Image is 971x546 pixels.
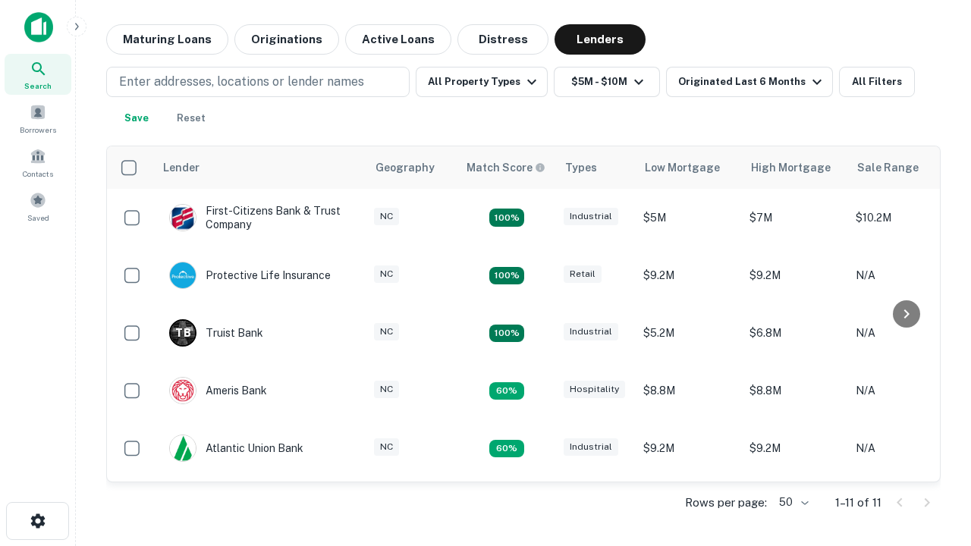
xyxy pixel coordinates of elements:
div: NC [374,323,399,340]
button: $5M - $10M [554,67,660,97]
td: $6.3M [636,477,742,535]
span: Search [24,80,52,92]
div: Matching Properties: 2, hasApolloMatch: undefined [489,209,524,227]
div: Retail [564,265,602,283]
div: High Mortgage [751,158,831,177]
div: Originated Last 6 Months [678,73,826,91]
button: Maturing Loans [106,24,228,55]
img: picture [170,435,196,461]
span: Saved [27,212,49,224]
button: Lenders [555,24,646,55]
div: Protective Life Insurance [169,262,331,289]
h6: Match Score [467,159,542,176]
td: $9.2M [636,419,742,477]
td: $9.2M [742,419,848,477]
img: capitalize-icon.png [24,12,53,42]
div: Ameris Bank [169,377,267,404]
td: $5M [636,189,742,246]
td: $6.8M [742,304,848,362]
td: $9.2M [636,246,742,304]
div: Atlantic Union Bank [169,435,303,462]
div: Geography [376,158,435,177]
button: Originations [234,24,339,55]
button: All Filters [839,67,915,97]
div: Matching Properties: 1, hasApolloMatch: undefined [489,440,524,458]
a: Saved [5,186,71,227]
th: High Mortgage [742,146,848,189]
p: 1–11 of 11 [835,494,881,512]
img: picture [170,262,196,288]
p: Rows per page: [685,494,767,512]
div: Industrial [564,208,618,225]
button: Enter addresses, locations or lender names [106,67,410,97]
div: Types [565,158,597,177]
th: Geography [366,146,457,189]
button: All Property Types [416,67,548,97]
th: Capitalize uses an advanced AI algorithm to match your search with the best lender. The match sco... [457,146,556,189]
div: Industrial [564,323,618,340]
div: NC [374,208,399,225]
div: Truist Bank [169,319,263,347]
div: Matching Properties: 1, hasApolloMatch: undefined [489,382,524,400]
th: Types [556,146,636,189]
span: Borrowers [20,124,56,136]
button: Save your search to get updates of matches that match your search criteria. [112,103,161,133]
button: Active Loans [345,24,451,55]
td: $6.3M [742,477,848,535]
button: Distress [457,24,548,55]
div: Matching Properties: 2, hasApolloMatch: undefined [489,267,524,285]
div: NC [374,265,399,283]
button: Originated Last 6 Months [666,67,833,97]
td: $8.8M [742,362,848,419]
div: Hospitality [564,381,625,398]
p: T B [175,325,190,341]
th: Lender [154,146,366,189]
div: Industrial [564,438,618,456]
div: Lender [163,158,200,177]
div: First-citizens Bank & Trust Company [169,204,351,231]
div: NC [374,381,399,398]
a: Contacts [5,142,71,183]
a: Search [5,54,71,95]
div: 50 [773,491,811,513]
a: Borrowers [5,98,71,139]
div: Capitalize uses an advanced AI algorithm to match your search with the best lender. The match sco... [467,159,545,176]
div: Matching Properties: 3, hasApolloMatch: undefined [489,325,524,343]
div: Sale Range [857,158,919,177]
img: picture [170,205,196,231]
span: Contacts [23,168,53,180]
iframe: Chat Widget [895,425,971,497]
p: Enter addresses, locations or lender names [119,73,364,91]
div: NC [374,438,399,456]
td: $9.2M [742,246,848,304]
td: $5.2M [636,304,742,362]
button: Reset [167,103,215,133]
td: $7M [742,189,848,246]
td: $8.8M [636,362,742,419]
img: picture [170,378,196,403]
th: Low Mortgage [636,146,742,189]
div: Low Mortgage [645,158,720,177]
